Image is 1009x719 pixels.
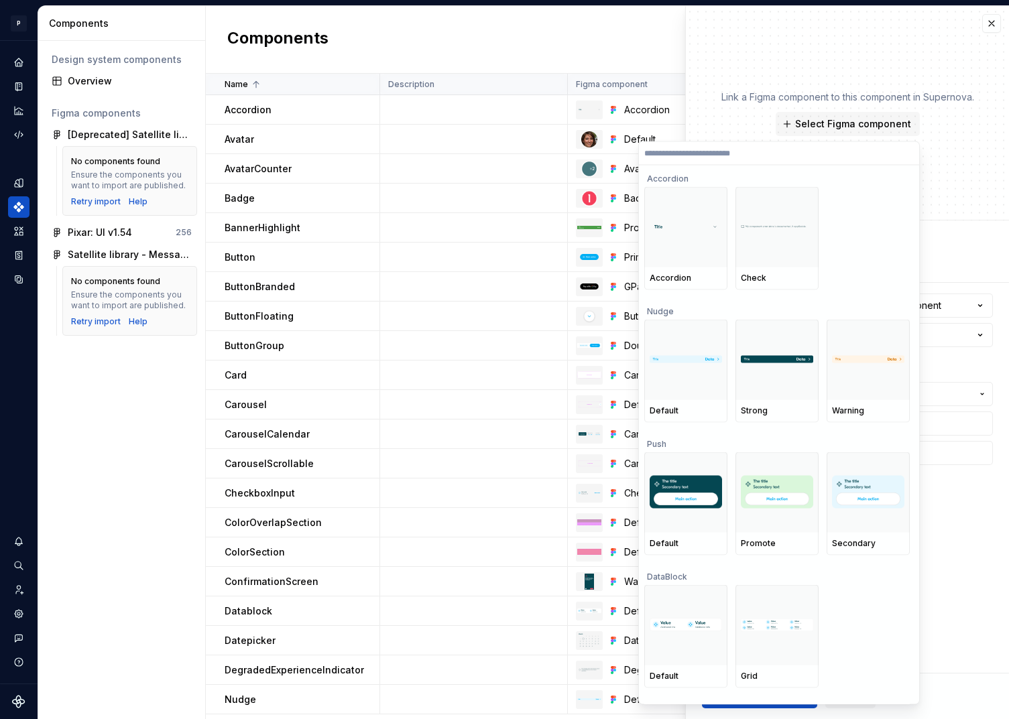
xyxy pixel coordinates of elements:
p: DegradedExperienceIndicator [225,663,364,677]
img: CheckboxInput [577,491,601,495]
img: Double [577,343,601,347]
img: Default [577,401,601,408]
div: Strong [741,405,813,415]
button: Search ⌘K [8,555,29,576]
a: Invite team [8,579,29,600]
div: Components [49,17,200,30]
img: Default [577,549,601,555]
div: Retry import [71,316,121,327]
a: Data sources [8,269,29,290]
div: Promote [624,221,693,235]
div: Secondary [832,537,904,548]
div: Pixar: UI v1.54 [68,226,132,239]
img: Primary [577,252,601,261]
div: Promote [741,537,813,548]
p: CheckboxInput [225,486,295,500]
div: Ensure the components you want to import are published. [71,289,188,311]
a: Settings [8,603,29,625]
div: CheckboxInput [624,486,693,500]
div: DegradedExperienceIndicator [624,663,693,677]
p: ColorSection [225,545,285,559]
a: Components [8,196,29,218]
div: Default [650,405,722,415]
p: Link a Figma component to this component in Supernova. [721,90,974,104]
button: Retry import [71,196,121,207]
p: CarouselCalendar [225,428,310,441]
a: Documentation [8,76,29,97]
div: Contact support [8,627,29,649]
p: ColorOverlapSection [225,516,322,529]
div: Default [624,398,693,411]
div: GPay [624,280,693,293]
div: Primary [624,251,693,264]
a: Code automation [8,124,29,145]
img: Accordion [577,108,601,111]
img: AvatarCounter [581,161,597,177]
img: Promote [577,226,601,229]
p: Avatar [225,133,254,146]
div: Warning [624,575,693,588]
div: Badge [624,192,693,205]
img: CarouselCalendar [577,432,601,436]
div: Default [624,516,693,529]
svg: Supernova Logo [12,695,25,708]
img: Badge [581,190,597,206]
p: Description [388,79,434,90]
img: ButtonFloating [579,308,600,324]
div: No components found [71,276,160,287]
p: Accordion [225,103,272,117]
div: Figma components [52,107,192,120]
div: P [11,15,27,31]
p: Nudge [225,693,256,706]
p: BannerHighlight [225,221,300,235]
a: Assets [8,220,29,242]
div: No components found [71,156,160,167]
span: Select Figma component [795,117,911,131]
p: ButtonBranded [225,280,295,293]
img: Default [581,131,597,147]
a: Overview [46,70,197,92]
div: Help [129,196,147,207]
button: Select Figma component [776,112,920,136]
p: Button [225,251,255,264]
div: Default [624,545,693,559]
div: [Deprecated] Satellite library: Subscription v1.0 [68,128,192,141]
img: GPay [577,281,601,291]
p: CarouselScrollable [225,457,314,470]
div: Carousel [Apps] [644,696,910,717]
div: DatePicker [624,634,693,647]
a: Home [8,52,29,73]
div: Analytics [8,100,29,121]
div: Default [650,537,722,548]
img: Warning [585,574,594,590]
div: Design system components [52,53,192,66]
div: Ensure the components you want to import are published. [71,170,188,191]
div: Check [741,272,813,283]
p: Card [225,369,247,382]
p: AvatarCounter [225,162,292,176]
div: Storybook stories [8,245,29,266]
p: Figma component [576,79,648,90]
div: Default [624,133,693,146]
p: Carousel [225,398,267,411]
div: Warning [832,405,904,415]
div: Overview [68,74,192,88]
p: Datablock [225,604,272,618]
button: Notifications [8,531,29,552]
a: Design tokens [8,172,29,194]
div: Accordion [650,272,722,283]
div: Accordion [644,165,910,186]
h2: Components [227,27,329,52]
p: Name [225,79,248,90]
